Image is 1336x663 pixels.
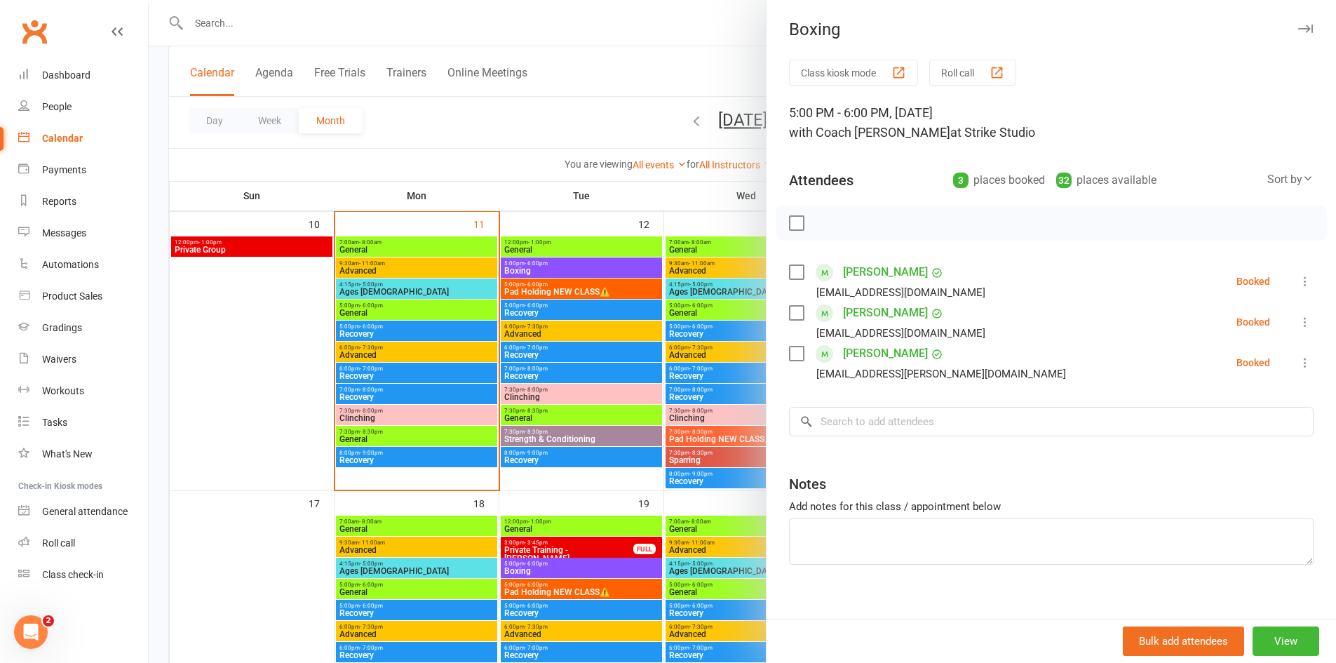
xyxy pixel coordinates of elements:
a: Roll call [18,528,148,559]
div: Automations [42,259,99,270]
a: Tasks [18,407,148,438]
a: Dashboard [18,60,148,91]
input: Search to add attendees [789,407,1314,436]
a: Workouts [18,375,148,407]
div: Booked [1236,276,1270,286]
button: Class kiosk mode [789,60,918,86]
div: Payments [42,164,86,175]
div: 32 [1056,173,1072,188]
button: Bulk add attendees [1123,627,1244,656]
div: Workouts [42,385,84,396]
a: Calendar [18,123,148,154]
iframe: Intercom live chat [14,615,48,649]
div: places available [1056,170,1156,190]
div: People [42,101,72,112]
div: Reports [42,196,76,207]
div: [EMAIL_ADDRESS][PERSON_NAME][DOMAIN_NAME] [816,365,1066,383]
div: Roll call [42,537,75,549]
a: [PERSON_NAME] [843,261,928,283]
a: What's New [18,438,148,470]
a: Messages [18,217,148,249]
a: Reports [18,186,148,217]
a: Automations [18,249,148,281]
div: 5:00 PM - 6:00 PM, [DATE] [789,103,1314,142]
span: 2 [43,615,54,627]
div: 3 [953,173,969,188]
div: Product Sales [42,290,102,302]
div: Tasks [42,417,67,428]
div: Dashboard [42,69,90,81]
a: [PERSON_NAME] [843,302,928,324]
div: Boxing [767,20,1336,39]
a: General attendance kiosk mode [18,496,148,528]
button: View [1253,627,1319,656]
div: Booked [1236,358,1270,368]
span: with Coach [PERSON_NAME] [789,125,950,140]
a: [PERSON_NAME] [843,342,928,365]
div: Class check-in [42,569,104,580]
div: [EMAIL_ADDRESS][DOMAIN_NAME] [816,283,985,302]
div: Messages [42,227,86,239]
a: Gradings [18,312,148,344]
div: places booked [953,170,1045,190]
div: Add notes for this class / appointment below [789,498,1314,515]
a: People [18,91,148,123]
a: Class kiosk mode [18,559,148,591]
div: Notes [789,474,826,494]
a: Product Sales [18,281,148,312]
span: at Strike Studio [950,125,1035,140]
div: Attendees [789,170,853,190]
div: [EMAIL_ADDRESS][DOMAIN_NAME] [816,324,985,342]
a: Payments [18,154,148,186]
div: Booked [1236,317,1270,327]
div: Gradings [42,322,82,333]
button: Roll call [929,60,1016,86]
div: General attendance [42,506,128,517]
a: Clubworx [17,14,52,49]
div: What's New [42,448,93,460]
div: Sort by [1267,170,1314,189]
div: Calendar [42,133,83,144]
div: Waivers [42,354,76,365]
a: Waivers [18,344,148,375]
